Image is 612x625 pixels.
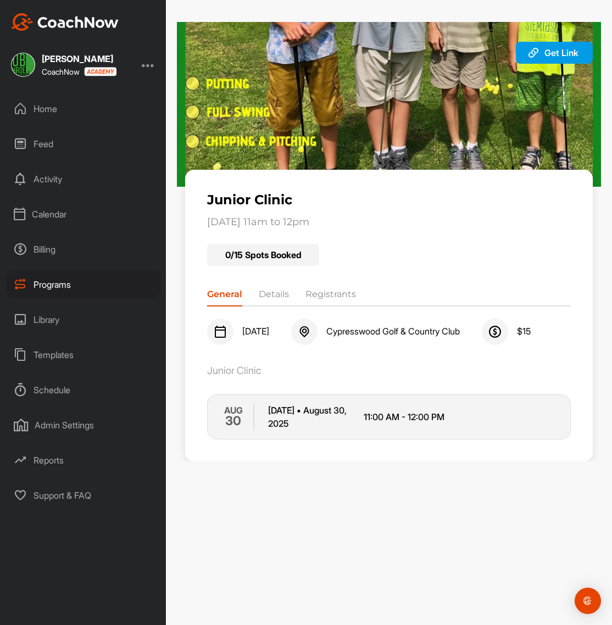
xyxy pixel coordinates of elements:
[177,22,601,187] img: img.jpeg
[488,325,502,338] img: svg+xml;base64,PHN2ZyB3aWR0aD0iMjQiIGhlaWdodD0iMjQiIHZpZXdCb3g9IjAgMCAyNCAyNCIgZmlsbD0ibm9uZSIgeG...
[207,216,498,228] p: [DATE] 11am to 12pm
[297,405,301,416] span: •
[214,325,227,338] img: svg+xml;base64,PHN2ZyB3aWR0aD0iMjQiIGhlaWdodD0iMjQiIHZpZXdCb3g9IjAgMCAyNCAyNCIgZmlsbD0ibm9uZSIgeG...
[527,46,540,59] img: svg+xml;base64,PHN2ZyB3aWR0aD0iMjAiIGhlaWdodD0iMjAiIHZpZXdCb3g9IjAgMCAyMCAyMCIgZmlsbD0ibm9uZSIgeG...
[544,47,578,58] span: Get Link
[84,67,116,76] img: CoachNow acadmey
[6,341,161,369] div: Templates
[6,482,161,509] div: Support & FAQ
[6,200,161,228] div: Calendar
[6,165,161,193] div: Activity
[207,244,319,266] div: 0 / 15 Spots Booked
[225,411,241,430] h2: 30
[517,326,531,337] span: $ 15
[298,325,311,338] img: svg+xml;base64,PHN2ZyB3aWR0aD0iMjQiIGhlaWdodD0iMjQiIHZpZXdCb3g9IjAgMCAyNCAyNCIgZmlsbD0ibm9uZSIgeG...
[6,376,161,404] div: Schedule
[6,130,161,158] div: Feed
[42,67,116,76] div: CoachNow
[326,326,460,337] span: Cypresswood Golf & Country Club
[6,411,161,439] div: Admin Settings
[242,326,269,337] span: [DATE]
[207,288,242,305] li: General
[42,54,116,63] div: [PERSON_NAME]
[224,404,243,417] p: AUG
[268,404,364,430] p: [DATE] August 30 , 2025
[11,53,35,77] img: square_7d72e3b9a0e7cffca0d5903ffc03afe1.jpg
[6,236,161,263] div: Billing
[305,288,356,305] li: Registrants
[364,410,459,423] p: 11:00 AM - 12:00 PM
[259,288,289,305] li: Details
[6,271,161,298] div: Programs
[6,447,161,474] div: Reports
[207,365,570,377] div: Junior Clinic
[11,13,119,31] img: CoachNow
[207,192,498,208] p: Junior Clinic
[6,306,161,333] div: Library
[575,588,601,614] div: Open Intercom Messenger
[6,95,161,122] div: Home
